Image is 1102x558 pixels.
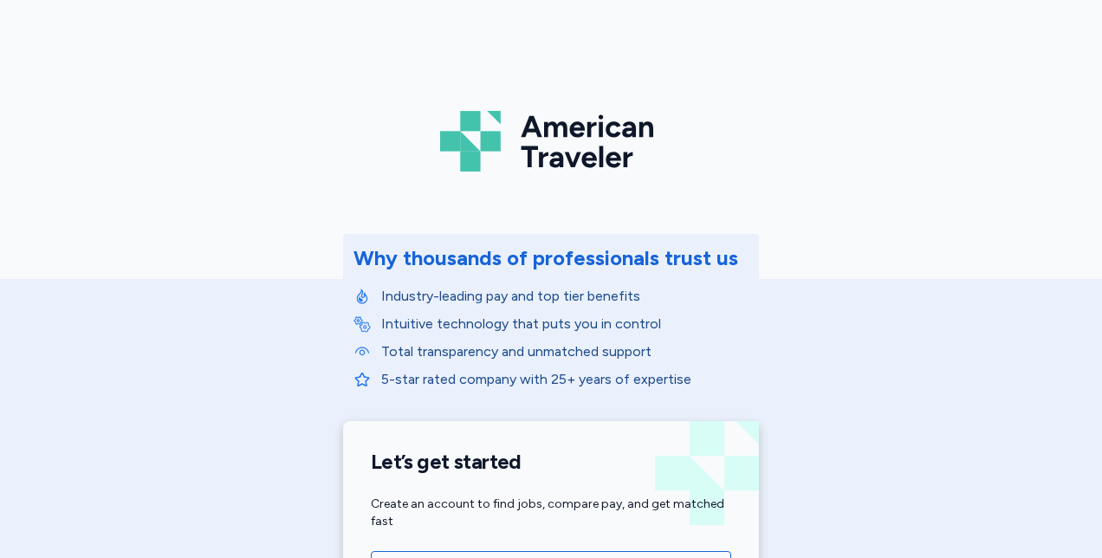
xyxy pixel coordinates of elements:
[381,341,749,362] p: Total transparency and unmatched support
[371,496,731,530] div: Create an account to find jobs, compare pay, and get matched fast
[381,314,749,334] p: Intuitive technology that puts you in control
[353,244,738,272] div: Why thousands of professionals trust us
[381,286,749,307] p: Industry-leading pay and top tier benefits
[440,104,662,178] img: Logo
[381,369,749,390] p: 5-star rated company with 25+ years of expertise
[371,449,731,475] h1: Let’s get started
